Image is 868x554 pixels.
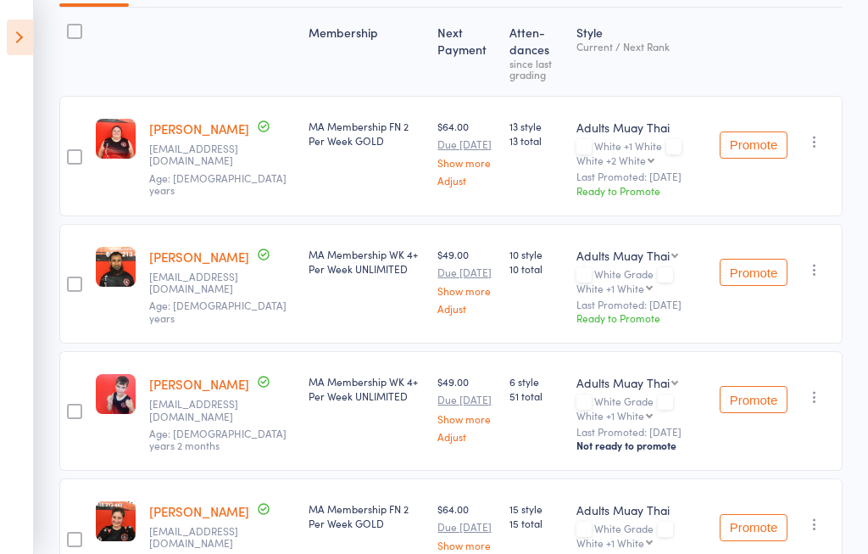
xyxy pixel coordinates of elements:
span: 6 style [509,374,563,389]
small: ffoyshal@gmail.com [149,271,259,295]
a: [PERSON_NAME] [149,248,249,266]
div: Adults Muay Thai [576,119,706,136]
a: Adjust [437,303,496,314]
div: White Grade [576,395,706,421]
div: Adults Muay Thai [576,247,670,264]
span: Age: [DEMOGRAPHIC_DATA] years [149,298,287,324]
img: image1740196896.png [96,374,136,414]
a: Show more [437,540,496,551]
div: Not ready to promote [576,439,706,452]
small: Last Promoted: [DATE] [576,299,706,311]
small: Due [DATE] [437,521,496,533]
div: $49.00 [437,247,496,314]
div: White +1 White [576,410,644,421]
div: Current / Next Rank [576,41,706,52]
a: Adjust [437,175,496,186]
div: White Grade [576,268,706,294]
small: Last Promoted: [DATE] [576,171,706,182]
div: $64.00 [437,119,496,186]
small: Due [DATE] [437,266,496,278]
div: Adults Muay Thai [576,501,706,518]
div: White +1 White [576,140,706,165]
span: 15 style [509,501,563,516]
a: Adjust [437,431,496,442]
button: Promote [720,259,787,286]
div: White +1 White [576,283,644,294]
div: Next Payment [431,15,503,88]
small: Penz_08@hotmail.com [149,143,259,167]
small: Due [DATE] [437,394,496,406]
img: image1756205489.png [96,247,136,287]
a: Show more [437,285,496,296]
span: 13 style [509,119,563,133]
button: Promote [720,132,787,159]
div: Membership [302,15,431,88]
small: Last Promoted: [DATE] [576,426,706,438]
div: MA Membership FN 2 Per Week GOLD [309,119,425,148]
div: since last grading [509,58,563,80]
span: 10 total [509,261,563,276]
img: image1742987904.png [96,119,136,159]
span: 13 total [509,133,563,148]
span: Age: [DEMOGRAPHIC_DATA] years 2 months [149,426,287,452]
div: Ready to Promote [576,311,706,325]
button: Promote [720,386,787,413]
div: MA Membership WK 4+ Per Week UNLIMITED [309,247,425,276]
a: [PERSON_NAME] [149,502,249,520]
small: matt_english7@hotmail.com [149,398,259,422]
span: 15 total [509,516,563,530]
img: image1750072862.png [96,501,136,541]
div: White Grade [576,523,706,548]
small: bellal540@hotmail.com [149,525,259,550]
span: 10 style [509,247,563,261]
div: White +2 White [576,154,646,165]
span: 51 total [509,389,563,403]
span: Age: [DEMOGRAPHIC_DATA] years [149,171,287,197]
a: Show more [437,413,496,424]
div: Adults Muay Thai [576,374,670,391]
div: White +1 White [576,537,644,548]
div: MA Membership FN 2 Per Week GOLD [309,501,425,530]
a: [PERSON_NAME] [149,375,249,393]
div: MA Membership WK 4+ Per Week UNLIMITED [309,374,425,403]
div: $49.00 [437,374,496,441]
div: Style [570,15,713,88]
a: Show more [437,157,496,168]
div: Ready to Promote [576,183,706,198]
div: Atten­dances [503,15,570,88]
small: Due [DATE] [437,138,496,150]
button: Promote [720,514,787,541]
a: [PERSON_NAME] [149,120,249,137]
